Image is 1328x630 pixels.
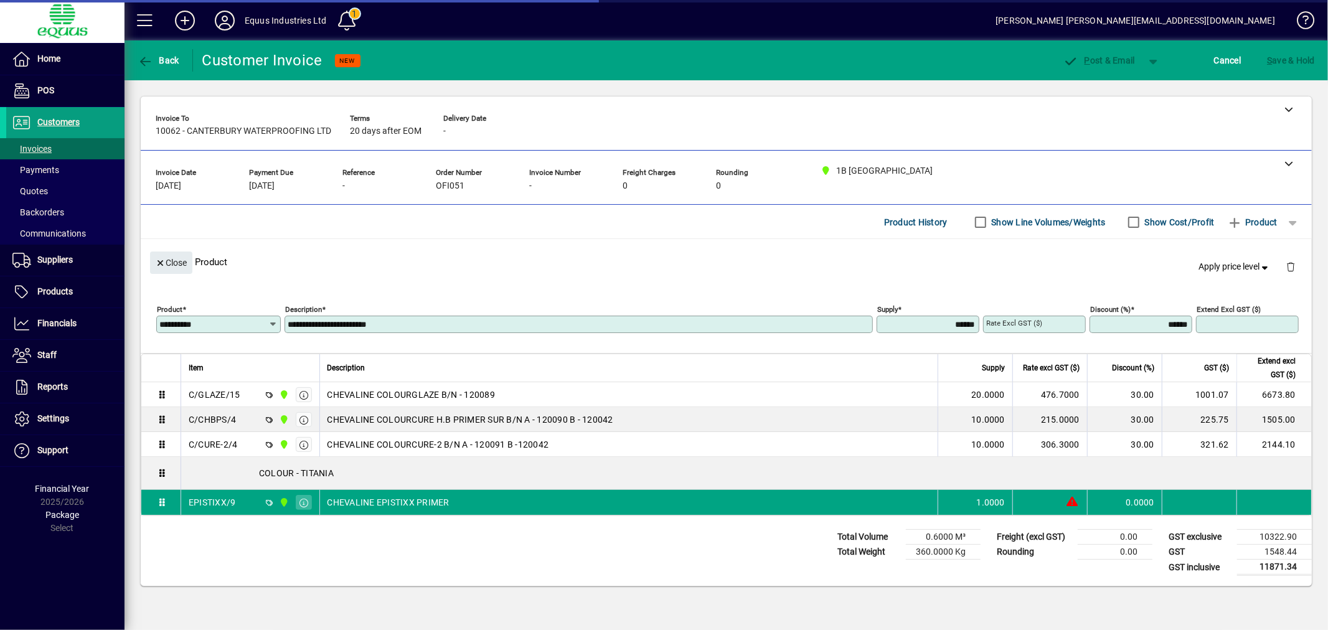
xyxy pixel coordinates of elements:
[37,382,68,392] span: Reports
[1057,49,1141,72] button: Post & Email
[327,413,613,426] span: CHEVALINE COLOURCURE H.B PRIMER SUR B/N A - 120090 B - 120042
[6,159,125,181] a: Payments
[831,530,906,545] td: Total Volume
[6,245,125,276] a: Suppliers
[350,126,421,136] span: 20 days after EOM
[12,228,86,238] span: Communications
[276,438,290,451] span: 1B BLENHEIM
[989,216,1106,228] label: Show Line Volumes/Weights
[202,50,323,70] div: Customer Invoice
[443,126,446,136] span: -
[12,165,59,175] span: Payments
[1237,530,1312,545] td: 10322.90
[276,388,290,402] span: 1B BLENHEIM
[165,9,205,32] button: Add
[1288,2,1312,43] a: Knowledge Base
[1087,490,1162,515] td: 0.0000
[436,181,464,191] span: OFI051
[1087,407,1162,432] td: 30.00
[6,372,125,403] a: Reports
[37,318,77,328] span: Financials
[37,117,80,127] span: Customers
[1236,407,1311,432] td: 1505.00
[327,438,549,451] span: CHEVALINE COLOURCURE-2 B/N A - 120091 B -120042
[6,340,125,371] a: Staff
[991,545,1078,560] td: Rounding
[327,388,496,401] span: CHEVALINE COLOURGLAZE B/N - 120089
[6,181,125,202] a: Quotes
[156,126,331,136] span: 10062 - CANTERBURY WATERPROOFING LTD
[996,11,1275,31] div: [PERSON_NAME] [PERSON_NAME][EMAIL_ADDRESS][DOMAIN_NAME]
[991,530,1078,545] td: Freight (excl GST)
[37,85,54,95] span: POS
[342,181,345,191] span: -
[12,144,52,154] span: Invoices
[1063,55,1135,65] span: ost & Email
[1085,55,1090,65] span: P
[971,413,1005,426] span: 10.0000
[877,305,898,314] mat-label: Supply
[37,413,69,423] span: Settings
[35,484,90,494] span: Financial Year
[1197,305,1261,314] mat-label: Extend excl GST ($)
[6,44,125,75] a: Home
[276,496,290,509] span: 1B BLENHEIM
[1276,252,1306,281] button: Delete
[1214,50,1241,70] span: Cancel
[716,181,721,191] span: 0
[189,496,236,509] div: EPISTIXX/9
[6,202,125,223] a: Backorders
[831,545,906,560] td: Total Weight
[285,305,322,314] mat-label: Description
[1020,413,1080,426] div: 215.0000
[1162,432,1236,457] td: 321.62
[150,252,192,274] button: Close
[1078,545,1152,560] td: 0.00
[125,49,193,72] app-page-header-button: Back
[1162,407,1236,432] td: 225.75
[1112,361,1154,375] span: Discount (%)
[134,49,182,72] button: Back
[1267,50,1315,70] span: ave & Hold
[181,457,1311,489] div: COLOUR - TITANIA
[12,186,48,196] span: Quotes
[249,181,275,191] span: [DATE]
[1267,55,1272,65] span: S
[340,57,356,65] span: NEW
[971,438,1005,451] span: 10.0000
[1276,261,1306,272] app-page-header-button: Delete
[1087,432,1162,457] td: 30.00
[1078,530,1152,545] td: 0.00
[6,138,125,159] a: Invoices
[1023,361,1080,375] span: Rate excl GST ($)
[1264,49,1318,72] button: Save & Hold
[1236,432,1311,457] td: 2144.10
[977,496,1005,509] span: 1.0000
[189,413,236,426] div: C/CHBPS/4
[1194,256,1276,278] button: Apply price level
[1087,382,1162,407] td: 30.00
[141,239,1312,284] div: Product
[982,361,1005,375] span: Supply
[276,413,290,426] span: 1B BLENHEIM
[6,276,125,308] a: Products
[1211,49,1245,72] button: Cancel
[623,181,628,191] span: 0
[37,286,73,296] span: Products
[1204,361,1229,375] span: GST ($)
[6,308,125,339] a: Financials
[327,361,365,375] span: Description
[1245,354,1296,382] span: Extend excl GST ($)
[986,319,1042,327] mat-label: Rate excl GST ($)
[884,212,948,232] span: Product History
[6,435,125,466] a: Support
[1142,216,1215,228] label: Show Cost/Profit
[971,388,1005,401] span: 20.0000
[1236,382,1311,407] td: 6673.80
[45,510,79,520] span: Package
[6,403,125,435] a: Settings
[1090,305,1131,314] mat-label: Discount (%)
[6,223,125,244] a: Communications
[1162,382,1236,407] td: 1001.07
[12,207,64,217] span: Backorders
